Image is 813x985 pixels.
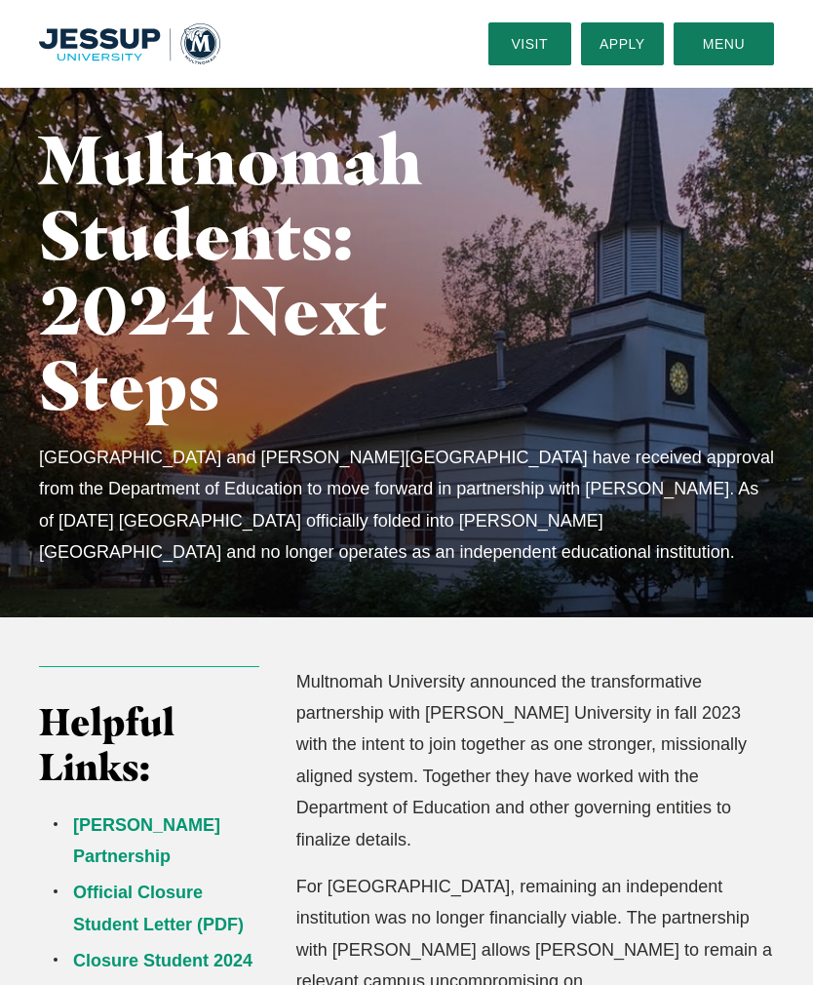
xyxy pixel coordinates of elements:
p: Multnomah University announced the transformative partnership with [PERSON_NAME] University in fa... [296,666,774,855]
a: [PERSON_NAME] Partnership [73,815,220,866]
button: Menu [674,22,774,65]
a: Home [39,23,220,64]
a: Official Closure Student Letter (PDF) [73,883,244,933]
img: Multnomah University Logo [39,23,220,64]
h1: Multnomah Students: 2024 Next Steps [39,122,478,422]
p: [GEOGRAPHIC_DATA] and [PERSON_NAME][GEOGRAPHIC_DATA] have received approval from the Department o... [39,442,774,569]
a: Visit [488,22,571,65]
h3: Helpful Links: [39,700,259,790]
a: Apply [581,22,664,65]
